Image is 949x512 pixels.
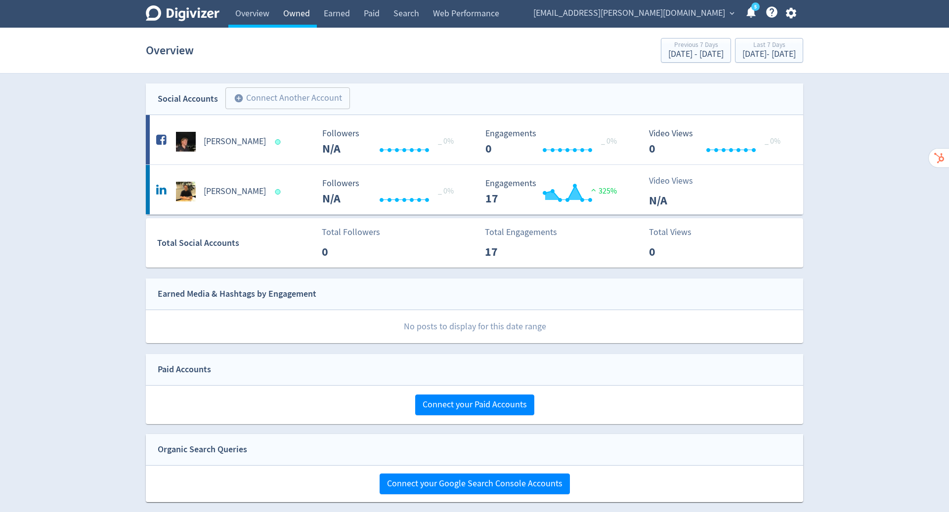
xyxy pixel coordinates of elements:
[589,186,599,194] img: positive-performance.svg
[649,226,706,239] p: Total Views
[380,478,570,489] a: Connect your Google Search Console Accounts
[480,179,629,205] svg: Engagements 17
[158,287,316,301] div: Earned Media & Hashtags by Engagement
[275,139,284,145] span: Data last synced: 24 Aug 2025, 4:02pm (AEST)
[728,9,736,18] span: expand_more
[649,192,706,209] p: N/A
[146,115,803,164] a: Hugo Mcmanus undefined[PERSON_NAME] Followers --- _ 0% Followers N/A Engagements 0 Engagements 0 ...
[765,136,780,146] span: _ 0%
[438,136,454,146] span: _ 0%
[317,129,466,155] svg: Followers ---
[530,5,737,21] button: [EMAIL_ADDRESS][PERSON_NAME][DOMAIN_NAME]
[649,174,706,188] p: Video Views
[533,5,725,21] span: [EMAIL_ADDRESS][PERSON_NAME][DOMAIN_NAME]
[146,165,803,214] a: Hugo McManus undefined[PERSON_NAME] Followers --- _ 0% Followers N/A Engagements 17 Engagements 1...
[234,93,244,103] span: add_circle
[204,136,266,148] h5: [PERSON_NAME]
[387,479,562,488] span: Connect your Google Search Console Accounts
[176,182,196,201] img: Hugo McManus undefined
[275,189,284,195] span: Data last synced: 24 Aug 2025, 8:01pm (AEST)
[438,186,454,196] span: _ 0%
[176,132,196,152] img: Hugo Mcmanus undefined
[146,310,803,343] p: No posts to display for this date range
[742,50,796,59] div: [DATE] - [DATE]
[742,41,796,50] div: Last 7 Days
[649,243,706,261] p: 0
[668,41,724,50] div: Previous 7 Days
[735,38,803,63] button: Last 7 Days[DATE]- [DATE]
[380,473,570,494] button: Connect your Google Search Console Accounts
[644,129,792,155] svg: Video Views 0
[668,50,724,59] div: [DATE] - [DATE]
[158,362,211,377] div: Paid Accounts
[317,179,466,205] svg: Followers ---
[218,89,350,109] a: Connect Another Account
[480,129,629,155] svg: Engagements 0
[322,226,380,239] p: Total Followers
[415,399,534,410] a: Connect your Paid Accounts
[589,186,617,196] span: 325%
[423,400,527,409] span: Connect your Paid Accounts
[415,394,534,415] button: Connect your Paid Accounts
[146,35,194,66] h1: Overview
[485,243,542,261] p: 17
[158,92,218,106] div: Social Accounts
[158,442,247,457] div: Organic Search Queries
[661,38,731,63] button: Previous 7 Days[DATE] - [DATE]
[225,87,350,109] button: Connect Another Account
[485,226,557,239] p: Total Engagements
[751,2,760,11] a: 5
[157,236,315,250] div: Total Social Accounts
[754,3,757,10] text: 5
[322,243,379,261] p: 0
[204,186,266,197] h5: [PERSON_NAME]
[601,136,617,146] span: _ 0%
